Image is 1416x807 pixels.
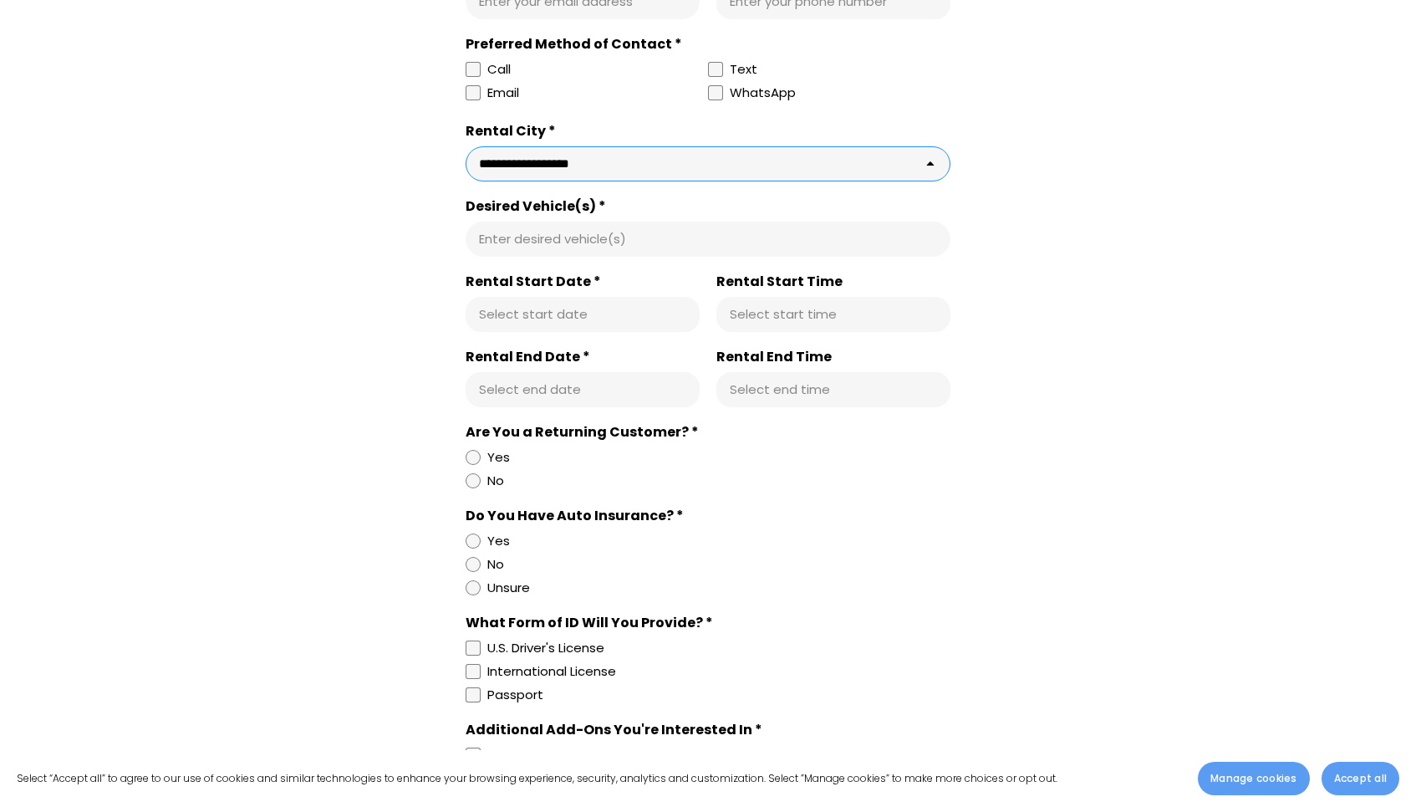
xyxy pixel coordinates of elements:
[716,349,950,365] label: Rental End Time
[487,447,510,467] div: Yes
[716,273,950,290] label: Rental Start Time
[487,59,511,79] div: Call
[466,273,700,290] label: Rental Start Date *
[487,531,510,551] div: Yes
[487,554,504,575] div: No
[487,83,519,103] div: Email
[730,83,796,106] div: WhatsApp
[1334,771,1387,786] span: Accept all
[1322,762,1399,795] button: Accept all
[466,36,950,53] div: Preferred Method of Contact *
[487,661,616,682] div: International License
[730,59,757,79] div: Text
[17,769,1057,787] p: Select “Accept all” to agree to our use of cookies and similar technologies to enhance your brows...
[1198,762,1309,795] button: Manage cookies
[487,638,604,658] div: U.S. Driver's License
[466,198,950,215] label: Desired Vehicle(s) *
[479,231,937,248] input: Desired Vehicle(s) *
[466,123,950,140] div: Rental City *
[466,424,950,441] div: Are You a Returning Customer? *
[466,722,950,738] div: Additional Add-Ons You're Interested In *
[466,146,950,181] select: Rental City *
[487,685,543,705] div: Passport
[466,615,950,631] div: What Form of ID Will You Provide? *
[466,349,700,365] label: Rental End Date *
[466,508,950,524] div: Do You Have Auto Insurance? *
[487,471,504,491] div: No
[487,578,530,598] div: Unsure
[487,745,552,765] div: Luxury Villa
[1210,771,1296,786] span: Manage cookies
